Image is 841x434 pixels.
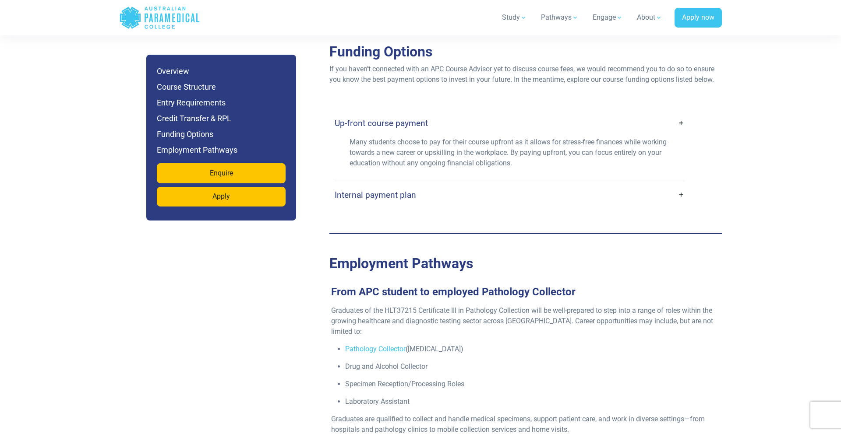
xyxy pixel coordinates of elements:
h4: Up-front course payment [335,118,428,128]
a: Pathology Collector [345,345,406,353]
h3: From APC student to employed Pathology Collector [326,286,718,298]
a: Apply now [675,8,722,28]
a: Pathways [536,5,584,30]
a: About [632,5,668,30]
p: Many students choose to pay for their course upfront as it allows for stress-free finances while ... [350,137,670,168]
a: Study [497,5,532,30]
p: Graduates of the HLT37215 Certificate III in Pathology Collection will be well-prepared to step i... [331,305,713,337]
p: ([MEDICAL_DATA]) [345,344,713,354]
a: Engage [587,5,628,30]
a: Up-front course payment [335,113,685,133]
p: Specimen Reception/Processing Roles [345,379,713,389]
p: If you haven’t connected with an APC Course Advisor yet to discuss course fees, we would recommen... [329,64,722,85]
a: Australian Paramedical College [119,3,200,32]
a: Internal payment plan [335,185,685,205]
h2: Employment Pathways [329,255,722,272]
p: Drug and Alcohol Collector [345,361,713,372]
h4: Internal payment plan [335,190,416,200]
p: Laboratory Assistant [345,396,713,407]
h2: Funding Options [329,43,722,60]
